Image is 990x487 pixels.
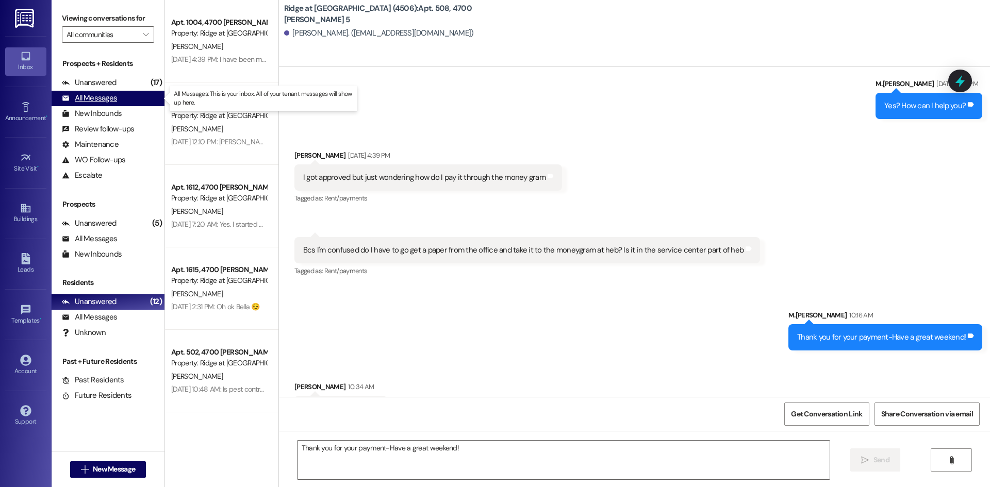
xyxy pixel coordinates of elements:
[171,124,223,133] span: [PERSON_NAME]
[62,312,117,323] div: All Messages
[171,193,267,204] div: Property: Ridge at [GEOGRAPHIC_DATA] (4506)
[324,194,368,203] span: Rent/payments
[345,381,374,392] div: 10:34 AM
[294,381,388,396] div: [PERSON_NAME]
[884,100,966,111] div: Yes? How can I help you?
[81,465,89,474] i: 
[171,302,260,311] div: [DATE] 2:31 PM: Oh ok Bella ☺️
[62,10,154,26] label: Viewing conversations for
[62,327,106,338] div: Unknown
[62,249,122,260] div: New Inbounds
[861,456,869,464] i: 
[62,375,124,385] div: Past Residents
[171,17,267,28] div: Apt. 1004, 4700 [PERSON_NAME] 10
[345,150,390,161] div: [DATE] 4:39 PM
[52,277,164,288] div: Residents
[62,139,119,150] div: Maintenance
[876,78,982,93] div: M.[PERSON_NAME]
[934,78,978,89] div: [DATE] 4:38 PM
[93,464,135,475] span: New Message
[5,301,46,329] a: Templates •
[171,182,267,193] div: Apt. 1612, 4700 [PERSON_NAME] 16
[303,245,744,256] div: Bcs I'm confused do I have to go get a paper from the office and take it to the moneygram at heb?...
[171,275,267,286] div: Property: Ridge at [GEOGRAPHIC_DATA] (4506)
[784,402,869,426] button: Get Conversation Link
[294,263,760,278] div: Tagged as:
[5,149,46,177] a: Site Visit •
[40,315,41,323] span: •
[873,455,889,465] span: Send
[171,28,267,39] div: Property: Ridge at [GEOGRAPHIC_DATA] (4506)
[15,9,36,28] img: ResiDesk Logo
[174,90,353,107] p: All Messages: This is your inbox. All of your tenant messages will show up here.
[171,220,860,229] div: [DATE] 7:20 AM: Yes. I started my new job [DATE] they did tell me I get paid [DATE] but my wife c...
[62,390,131,401] div: Future Residents
[294,150,562,164] div: [PERSON_NAME]
[850,448,900,472] button: Send
[171,42,223,51] span: [PERSON_NAME]
[788,310,982,324] div: M.[PERSON_NAME]
[62,124,134,135] div: Review follow-ups
[324,266,368,275] span: Rent/payments
[62,155,125,165] div: WO Follow-ups
[294,191,562,206] div: Tagged as:
[303,172,546,183] div: I got approved but just wondering how do I pay it through the money gram
[171,137,559,146] div: [DATE] 12:10 PM: [PERSON_NAME] this is [PERSON_NAME] at the ridge in unit #909 is it to late to r...
[171,289,223,298] span: [PERSON_NAME]
[797,332,966,343] div: Thank you for your payment-Have a great weekend!
[881,409,973,419] span: Share Conversation via email
[284,3,490,25] b: Ridge at [GEOGRAPHIC_DATA] (4506): Apt. 508, 4700 [PERSON_NAME] 5
[62,77,117,88] div: Unanswered
[171,264,267,275] div: Apt. 1615, 4700 [PERSON_NAME] 16
[37,163,39,171] span: •
[5,250,46,278] a: Leads
[62,296,117,307] div: Unanswered
[70,461,146,478] button: New Message
[847,310,873,321] div: 10:16 AM
[791,409,862,419] span: Get Conversation Link
[171,207,223,216] span: [PERSON_NAME]
[171,384,324,394] div: [DATE] 10:48 AM: Is pest control coming out [DATE]?
[284,28,474,39] div: [PERSON_NAME]. ([EMAIL_ADDRESS][DOMAIN_NAME])
[62,108,122,119] div: New Inbounds
[148,75,164,91] div: (17)
[171,347,267,358] div: Apt. 502, 4700 [PERSON_NAME] 5
[874,402,980,426] button: Share Conversation via email
[52,199,164,210] div: Prospects
[948,456,955,464] i: 
[5,199,46,227] a: Buildings
[52,356,164,367] div: Past + Future Residents
[143,30,148,39] i: 
[52,58,164,69] div: Prospects + Residents
[62,233,117,244] div: All Messages
[171,110,267,121] div: Property: Ridge at [GEOGRAPHIC_DATA] (4506)
[5,47,46,75] a: Inbox
[62,170,102,181] div: Escalate
[62,93,117,104] div: All Messages
[5,351,46,379] a: Account
[171,372,223,381] span: [PERSON_NAME]
[171,358,267,368] div: Property: Ridge at [GEOGRAPHIC_DATA] (4506)
[62,218,117,229] div: Unanswered
[46,113,47,120] span: •
[147,294,164,310] div: (12)
[67,26,138,43] input: All communities
[5,402,46,430] a: Support
[150,215,164,231] div: (5)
